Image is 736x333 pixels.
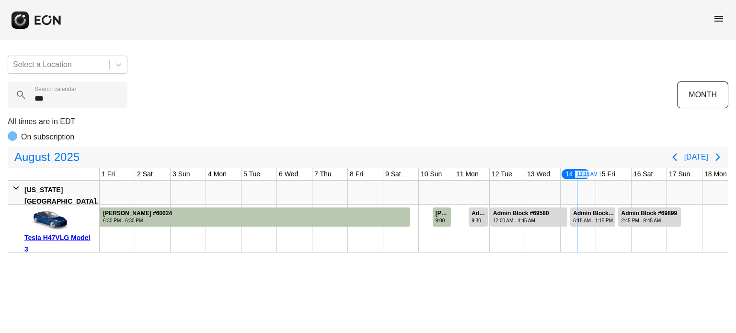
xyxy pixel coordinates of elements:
div: 5 Tue [241,168,262,180]
div: 3 Sun [171,168,192,180]
img: car [24,208,72,232]
div: 13 Wed [525,168,552,180]
div: Tesla H47VLG Model 3 [24,232,96,255]
div: Rented for 34 days by Neil Mehta Current status is completed [100,205,411,227]
div: 9 Sat [383,168,403,180]
div: 1 Fri [100,168,117,180]
div: Rented for 2 days by Admin Block Current status is rental [570,205,616,227]
div: 15 Fri [596,168,617,180]
button: Next page [708,148,727,167]
div: Rented for 1 days by Steeve Laurent Current status is completed [432,205,451,227]
div: 2:45 PM - 9:45 AM [621,217,677,224]
div: 7 Thu [312,168,333,180]
div: 18 Mon [702,168,729,180]
div: Admin Block #69403 [471,210,487,217]
div: 14 Thu [561,168,591,180]
div: Rented for 3 days by Admin Block Current status is open [490,205,568,227]
div: 12 Tue [490,168,514,180]
div: 17 Sun [667,168,692,180]
button: Previous page [665,148,684,167]
button: August2025 [9,148,85,167]
div: Admin Block #69995 [573,210,614,217]
span: 2025 [52,148,81,167]
div: 6:15 AM - 1:15 PM [573,217,614,224]
div: 11 Mon [454,168,481,180]
div: 6:30 PM - 6:30 PM [103,217,172,224]
div: [PERSON_NAME] #69203 [436,210,450,217]
div: Admin Block #69580 [493,210,549,217]
div: 6 Wed [277,168,300,180]
div: 12:00 AM - 4:45 AM [493,217,549,224]
div: Admin Block #69899 [621,210,677,217]
div: Rented for 2 days by Admin Block Current status is rental [618,205,681,227]
div: 4 Mon [206,168,229,180]
div: 9:00 AM - 10:00 PM [436,217,450,224]
button: [DATE] [684,149,708,166]
div: 16 Sat [632,168,655,180]
div: 2 Sat [135,168,155,180]
label: Search calendar [34,85,76,93]
span: August [12,148,52,167]
div: [PERSON_NAME] #60024 [103,210,172,217]
div: Rented for 1 days by Admin Block Current status is rental [468,205,488,227]
p: All times are in EDT [8,116,728,127]
div: 8 Fri [348,168,365,180]
span: menu [713,13,724,24]
button: MONTH [677,81,728,108]
div: [US_STATE][GEOGRAPHIC_DATA], [GEOGRAPHIC_DATA] [24,184,98,218]
p: On subscription [21,131,74,143]
div: 9:30 AM - 11:00 PM [471,217,487,224]
div: 10 Sun [419,168,444,180]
